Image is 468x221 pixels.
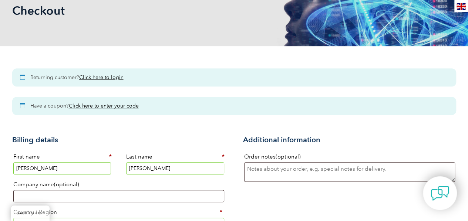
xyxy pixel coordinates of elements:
a: Enter your coupon code [69,103,139,109]
a: Click here to login [79,74,124,81]
label: Company name [13,179,224,190]
img: en [457,3,466,10]
h3: Billing details [12,135,225,144]
label: Last name [126,151,224,162]
span: (optional) [276,153,301,160]
div: Returning customer? [12,68,456,86]
h3: Additional information [243,135,456,144]
div: Have a coupon? [12,97,456,115]
span: (optional) [54,181,79,188]
label: Country / Region [13,207,224,218]
img: contact-chat.png [431,184,449,203]
label: Order notes [244,151,455,162]
h2: Checkout [12,5,323,17]
label: First name [13,151,111,162]
a: BACK TO TOP [11,205,50,221]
